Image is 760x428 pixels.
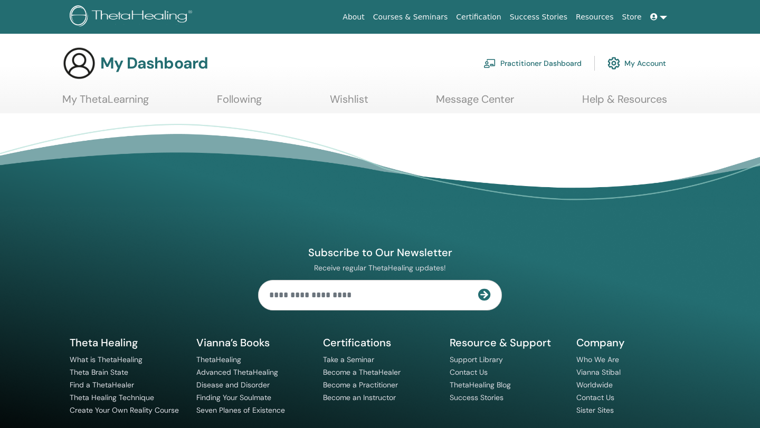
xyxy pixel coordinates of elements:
a: Who We Are [576,355,619,364]
a: ThetaHealing Blog [450,380,511,390]
a: Contact Us [450,367,488,377]
h3: My Dashboard [100,54,208,73]
p: Receive regular ThetaHealing updates! [258,263,502,273]
h5: Theta Healing [70,336,184,349]
img: logo.png [70,5,196,29]
a: Help & Resources [582,93,667,113]
a: Vianna Stibal [576,367,621,377]
a: Theta Healing Technique [70,393,154,402]
a: Seven Planes of Existence [196,405,285,415]
h5: Company [576,336,690,349]
a: Create Your Own Reality Course [70,405,179,415]
a: Contact Us [576,393,614,402]
a: Message Center [436,93,514,113]
a: Worldwide [576,380,613,390]
a: Finding Your Soulmate [196,393,271,402]
a: Theta Brain State [70,367,128,377]
a: Find a ThetaHealer [70,380,134,390]
a: Practitioner Dashboard [483,52,582,75]
a: Become a Practitioner [323,380,398,390]
a: My ThetaLearning [62,93,149,113]
a: Disease and Disorder [196,380,270,390]
h5: Certifications [323,336,437,349]
h4: Subscribe to Our Newsletter [258,246,502,259]
a: Advanced ThetaHealing [196,367,278,377]
h5: Vianna’s Books [196,336,310,349]
a: Following [217,93,262,113]
a: About [338,7,368,27]
a: Certification [452,7,505,27]
a: My Account [607,52,666,75]
a: Support Library [450,355,503,364]
a: Store [618,7,646,27]
a: Resources [572,7,618,27]
a: Take a Seminar [323,355,374,364]
a: Courses & Seminars [369,7,452,27]
a: Success Stories [450,393,503,402]
a: Success Stories [506,7,572,27]
a: ThetaHealing [196,355,241,364]
a: What is ThetaHealing [70,355,142,364]
a: Become a ThetaHealer [323,367,401,377]
h5: Resource & Support [450,336,564,349]
a: Become an Instructor [323,393,396,402]
img: chalkboard-teacher.svg [483,59,496,68]
a: Sister Sites [576,405,614,415]
img: generic-user-icon.jpg [62,46,96,80]
a: Wishlist [330,93,368,113]
img: cog.svg [607,54,620,72]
